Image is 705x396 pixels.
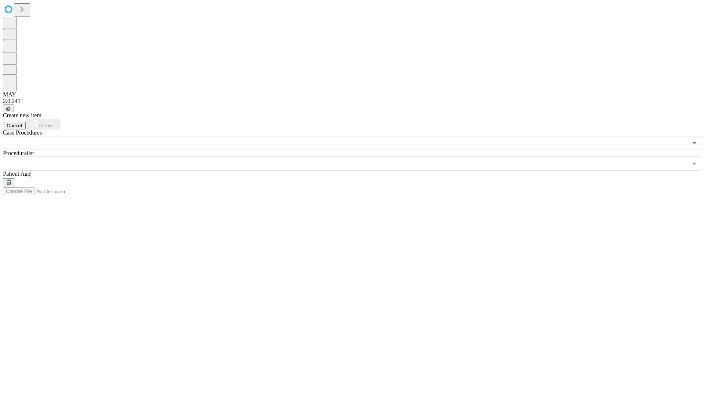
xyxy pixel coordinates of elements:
[39,123,54,128] span: Predict
[689,138,699,148] button: Open
[3,122,26,129] button: Cancel
[3,104,14,112] button: @
[3,91,702,98] div: MAY
[3,170,30,177] span: Patient Age
[3,112,41,118] span: Create new item
[26,119,59,129] button: Predict
[3,98,702,104] div: 2.0.241
[3,150,34,156] span: Proceduralist
[7,123,22,128] span: Cancel
[689,158,699,169] button: Open
[6,106,11,111] span: @
[3,129,42,136] span: Scheduled Procedure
